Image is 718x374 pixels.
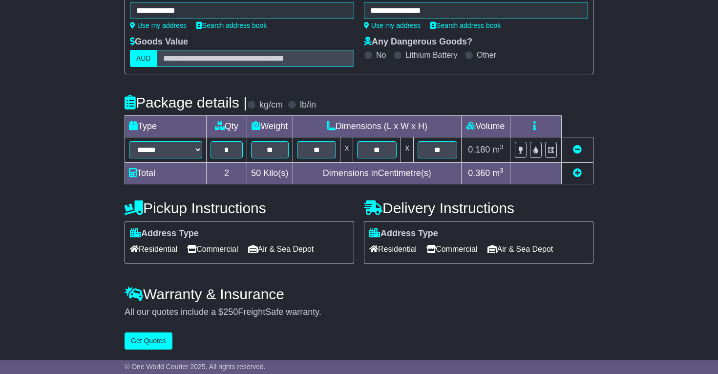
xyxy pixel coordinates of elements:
span: 250 [223,307,238,317]
span: 0.180 [468,145,490,154]
h4: Pickup Instructions [125,200,354,216]
a: Remove this item [573,145,582,154]
sup: 3 [500,167,504,174]
label: Other [477,50,496,60]
span: m [492,145,504,154]
label: AUD [130,50,157,67]
span: Air & Sea Depot [248,242,314,257]
div: All our quotes include a $ FreightSafe warranty. [125,307,593,318]
label: Lithium Battery [405,50,458,60]
a: Use my address [130,22,187,29]
span: 50 [251,168,261,178]
td: x [401,137,414,163]
td: Dimensions in Centimetre(s) [293,163,461,184]
button: Get Quotes [125,332,172,350]
td: 2 [207,163,247,184]
span: m [492,168,504,178]
label: Address Type [369,228,438,239]
a: Search address book [196,22,267,29]
td: Volume [461,116,510,137]
label: kg/cm [259,100,283,110]
span: Commercial [426,242,477,257]
h4: Delivery Instructions [364,200,593,216]
label: Goods Value [130,37,188,47]
span: Residential [130,242,177,257]
span: Air & Sea Depot [487,242,553,257]
span: © One World Courier 2025. All rights reserved. [125,363,266,371]
a: Use my address [364,22,421,29]
td: Kilo(s) [247,163,293,184]
span: 0.360 [468,168,490,178]
label: Address Type [130,228,199,239]
span: Commercial [187,242,238,257]
td: Qty [207,116,247,137]
td: Total [125,163,207,184]
span: Residential [369,242,417,257]
label: No [376,50,386,60]
a: Search address book [430,22,501,29]
td: Dimensions (L x W x H) [293,116,461,137]
sup: 3 [500,143,504,151]
label: Any Dangerous Goods? [364,37,472,47]
a: Add new item [573,168,582,178]
label: lb/in [300,100,316,110]
td: Type [125,116,207,137]
td: x [340,137,353,163]
h4: Package details | [125,94,247,110]
td: Weight [247,116,293,137]
h4: Warranty & Insurance [125,286,593,302]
